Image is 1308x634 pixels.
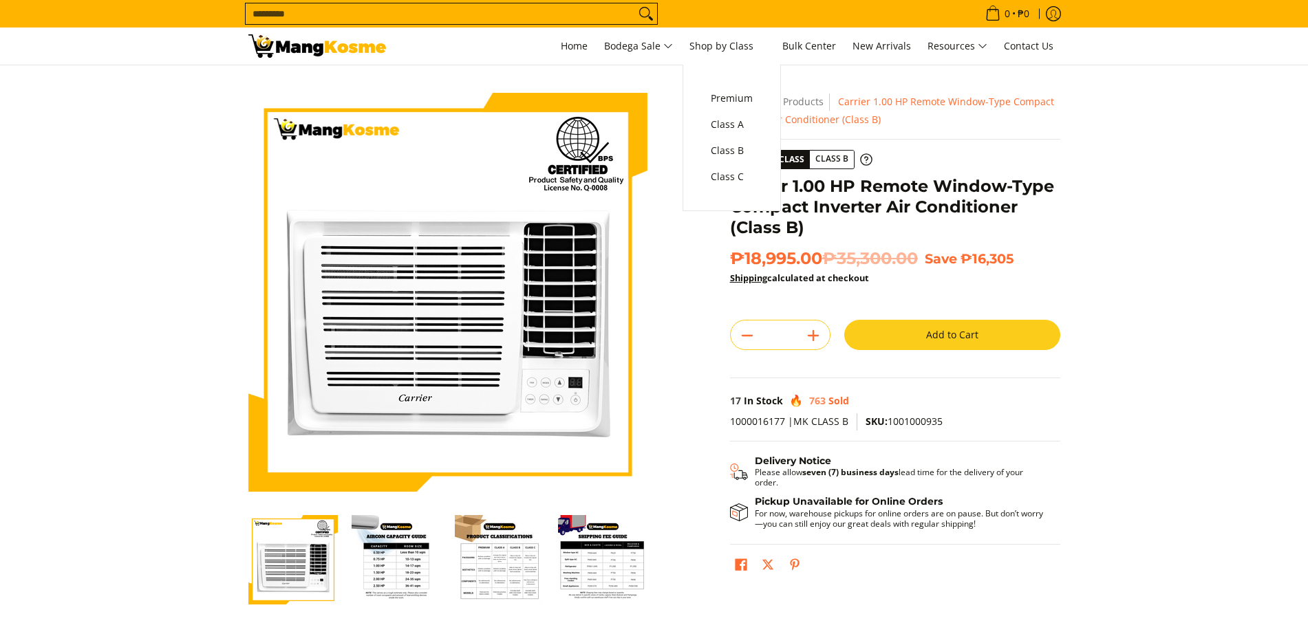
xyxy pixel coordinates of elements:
a: Pin on Pinterest [785,555,804,578]
a: Shop by Class [683,28,773,65]
span: SKU: [866,415,888,428]
span: Bulk Center [782,39,836,52]
span: • [981,6,1033,21]
strong: seven (7) business days [802,466,899,478]
a: New Arrivals [846,28,918,65]
button: Search [635,3,657,24]
span: Home [561,39,588,52]
span: In Stock [744,394,783,407]
span: Class A [711,116,753,133]
a: All Products [769,95,824,108]
span: Save [925,250,957,267]
img: Carrier 1.00 HP Remote Window-Type Compact Inverter Air Conditioner (Class B) [248,93,647,492]
span: 763 [809,394,826,407]
a: Bodega Sale [597,28,680,65]
nav: Main Menu [400,28,1060,65]
img: Carrier 1.00 HP Remote Window-Type Compact Inverter Air Conditioner (Class B)-2 [352,515,441,604]
span: Contact Us [1004,39,1053,52]
span: Class B [711,142,753,160]
span: Premium [711,90,753,107]
a: Class C [704,164,760,190]
a: Post on X [758,555,778,578]
a: Contact Us [997,28,1060,65]
a: Home [554,28,594,65]
strong: Delivery Notice [755,455,831,467]
strong: Pickup Unavailable for Online Orders [755,495,943,507]
span: 1001000935 [866,415,943,428]
a: Bulk Center [775,28,843,65]
span: Class B [810,151,854,168]
span: Carrier 1.00 HP Remote Window-Type Compact Inverter Air Conditioner (Class B) [730,95,1054,126]
span: 0 [1003,9,1012,19]
img: Carrier Compact Remote Inverter Aircon 1 HP - Class B l Mang Kosme [248,34,386,58]
span: Class C [711,168,753,186]
span: Sold [828,394,849,407]
img: Carrier 1.00 HP Remote Window-Type Compact Inverter Air Conditioner (Class B)-1 [248,515,338,604]
span: New Arrivals [853,39,911,52]
p: For now, warehouse pickups for online orders are on pause. But don’t worry—you can still enjoy ou... [755,508,1047,529]
button: Shipping & Delivery [730,455,1047,488]
button: Subtract [731,325,764,347]
span: ₱16,305 [961,250,1014,267]
button: Add to Cart [844,320,1060,350]
strong: calculated at checkout [730,272,869,284]
a: Product Class Class B [730,150,872,169]
span: ₱0 [1016,9,1031,19]
span: Shop by Class [689,38,766,55]
span: 17 [730,394,741,407]
button: Add [797,325,830,347]
nav: Breadcrumbs [730,93,1060,129]
a: Class B [704,138,760,164]
img: mang-kosme-shipping-fee-guide-infographic [558,515,647,604]
del: ₱35,300.00 [822,248,918,269]
span: ₱18,995.00 [730,248,918,269]
span: 1000016177 |MK CLASS B [730,415,848,428]
span: Resources [928,38,987,55]
h1: Carrier 1.00 HP Remote Window-Type Compact Inverter Air Conditioner (Class B) [730,176,1060,238]
a: Premium [704,85,760,111]
a: Shipping [730,272,767,284]
a: Resources [921,28,994,65]
img: Carrier 1.00 HP Remote Window-Type Compact Inverter Air Conditioner (Class B)-3 [455,515,544,604]
span: Bodega Sale [604,38,673,55]
p: Please allow lead time for the delivery of your order. [755,467,1047,488]
a: Class A [704,111,760,138]
a: Share on Facebook [731,555,751,578]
